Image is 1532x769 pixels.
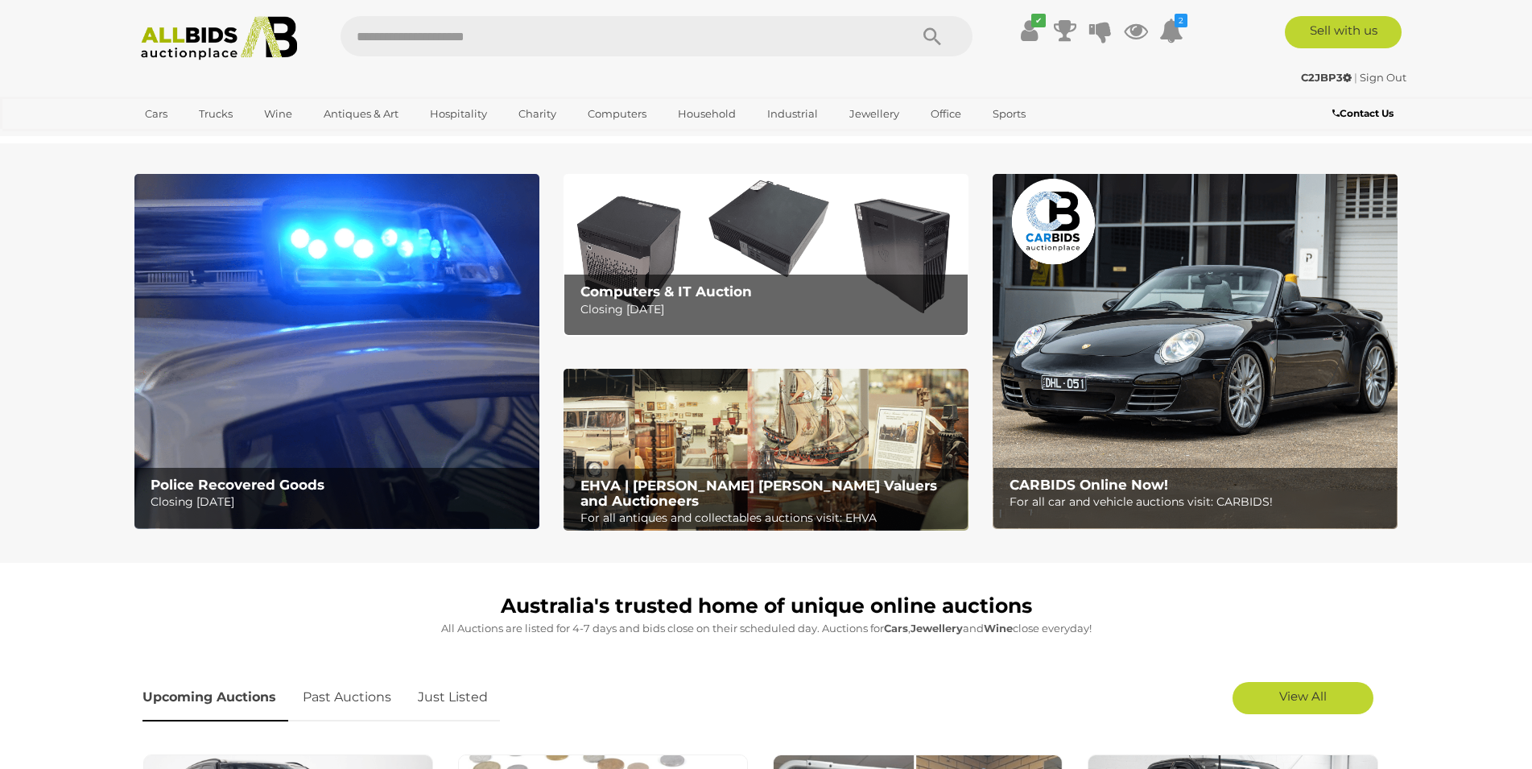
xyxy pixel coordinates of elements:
a: C2JBP3 [1301,71,1354,84]
strong: C2JBP3 [1301,71,1352,84]
i: ✔ [1031,14,1046,27]
b: Contact Us [1332,107,1394,119]
b: Police Recovered Goods [151,477,324,493]
a: Wine [254,101,303,127]
a: [GEOGRAPHIC_DATA] [134,127,270,154]
a: Household [667,101,746,127]
a: Sports [982,101,1036,127]
strong: Jewellery [911,622,963,635]
a: 2 [1159,16,1183,45]
a: Sign Out [1360,71,1406,84]
a: Contact Us [1332,105,1398,122]
a: Office [920,101,972,127]
b: EHVA | [PERSON_NAME] [PERSON_NAME] Valuers and Auctioneers [580,478,937,509]
a: Trucks [188,101,243,127]
a: Computers & IT Auction Computers & IT Auction Closing [DATE] [564,174,968,336]
a: CARBIDS Online Now! CARBIDS Online Now! For all car and vehicle auctions visit: CARBIDS! [993,174,1398,529]
img: Computers & IT Auction [564,174,968,336]
img: Police Recovered Goods [134,174,539,529]
a: Cars [134,101,178,127]
strong: Cars [884,622,908,635]
img: Allbids.com.au [132,16,307,60]
img: EHVA | Evans Hastings Valuers and Auctioneers [564,369,968,531]
span: View All [1279,688,1327,704]
a: Charity [508,101,567,127]
p: For all car and vehicle auctions visit: CARBIDS! [1010,492,1389,512]
a: View All [1233,682,1373,714]
a: Hospitality [419,101,498,127]
a: Past Auctions [291,674,403,721]
h1: Australia's trusted home of unique online auctions [142,595,1390,618]
strong: Wine [984,622,1013,635]
a: Jewellery [839,101,910,127]
i: 2 [1175,14,1187,27]
a: Antiques & Art [313,101,409,127]
a: Just Listed [406,674,500,721]
p: Closing [DATE] [580,300,960,320]
span: | [1354,71,1357,84]
b: CARBIDS Online Now! [1010,477,1168,493]
p: Closing [DATE] [151,492,530,512]
a: EHVA | Evans Hastings Valuers and Auctioneers EHVA | [PERSON_NAME] [PERSON_NAME] Valuers and Auct... [564,369,968,531]
p: All Auctions are listed for 4-7 days and bids close on their scheduled day. Auctions for , and cl... [142,619,1390,638]
button: Search [892,16,972,56]
a: Industrial [757,101,828,127]
a: ✔ [1018,16,1042,45]
a: Upcoming Auctions [142,674,288,721]
a: Police Recovered Goods Police Recovered Goods Closing [DATE] [134,174,539,529]
b: Computers & IT Auction [580,283,752,300]
a: Computers [577,101,657,127]
img: CARBIDS Online Now! [993,174,1398,529]
p: For all antiques and collectables auctions visit: EHVA [580,508,960,528]
a: Sell with us [1285,16,1402,48]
